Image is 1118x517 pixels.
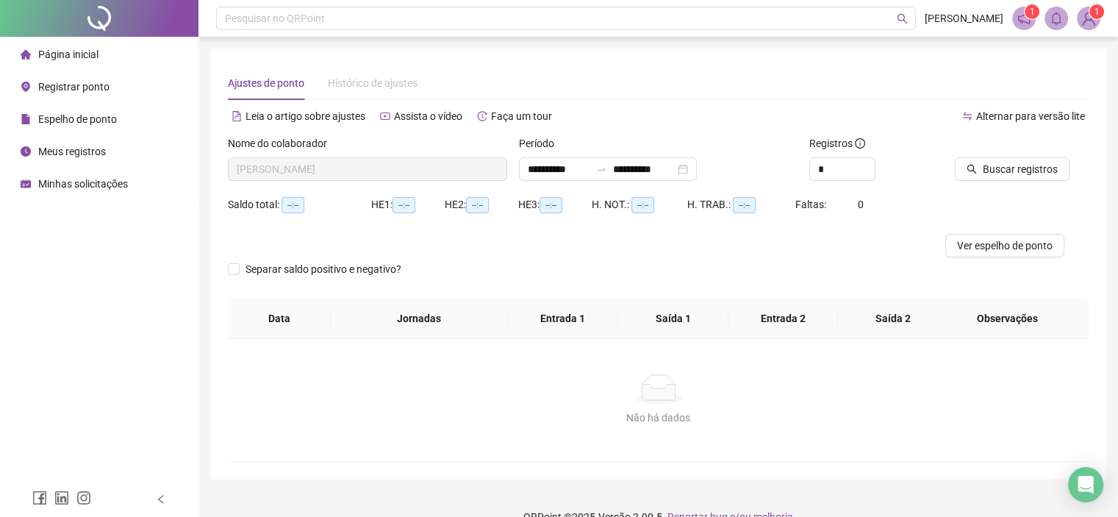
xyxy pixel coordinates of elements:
span: Assista o vídeo [394,110,462,122]
span: Leia o artigo sobre ajustes [246,110,365,122]
span: 1 [1030,7,1035,17]
div: HE 3: [518,196,592,213]
div: HE 1: [371,196,445,213]
sup: 1 [1025,4,1039,19]
span: Buscar registros [983,161,1058,177]
div: H. NOT.: [592,196,687,213]
span: search [897,13,908,24]
th: Entrada 2 [728,299,839,339]
span: --:-- [466,197,489,213]
span: 1 [1094,7,1100,17]
span: file [21,114,31,124]
label: Nome do colaborador [228,135,337,151]
th: Saída 2 [838,299,948,339]
span: to [595,163,607,175]
span: schedule [21,179,31,189]
label: Período [519,135,564,151]
th: Jornadas [331,299,508,339]
span: home [21,49,31,60]
span: Ajustes de ponto [228,77,304,89]
th: Entrada 1 [508,299,618,339]
div: HE 2: [445,196,518,213]
span: Histórico de ajustes [328,77,418,89]
span: youtube [380,111,390,121]
span: clock-circle [21,146,31,157]
th: Saída 1 [618,299,728,339]
span: --:-- [282,197,304,213]
div: H. TRAB.: [687,196,795,213]
span: left [156,494,166,504]
button: Buscar registros [955,157,1069,181]
span: swap-right [595,163,607,175]
span: Observações [950,310,1067,327]
div: Saldo total: [228,196,371,213]
span: swap [962,111,972,121]
span: search [967,164,977,174]
span: --:-- [393,197,415,213]
span: info-circle [855,138,865,149]
span: Minhas solicitações [38,178,128,190]
span: Faça um tour [491,110,552,122]
span: BEATRIZ GOMES FERREIRA [237,158,498,180]
span: Faltas: [795,199,828,210]
span: history [477,111,487,121]
span: instagram [76,491,91,505]
div: Não há dados [246,410,1071,426]
span: Ver espelho de ponto [957,238,1053,254]
span: environment [21,82,31,92]
span: linkedin [54,491,69,505]
span: [PERSON_NAME] [925,10,1003,26]
span: facebook [32,491,47,505]
span: --:-- [733,197,756,213]
th: Observações [938,299,1078,339]
span: Espelho de ponto [38,113,117,125]
sup: Atualize o seu contato no menu Meus Dados [1089,4,1104,19]
span: bell [1050,12,1063,25]
span: Meus registros [38,146,106,157]
span: --:-- [631,197,654,213]
span: Página inicial [38,49,98,60]
img: 91589 [1078,7,1100,29]
span: file-text [232,111,242,121]
th: Data [228,299,331,339]
span: notification [1017,12,1031,25]
span: 0 [858,199,864,210]
span: Registros [809,135,865,151]
span: --:-- [540,197,562,213]
span: Separar saldo positivo e negativo? [240,261,407,277]
span: Registrar ponto [38,81,110,93]
div: Open Intercom Messenger [1068,467,1103,502]
span: Alternar para versão lite [976,110,1085,122]
button: Ver espelho de ponto [945,234,1064,257]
